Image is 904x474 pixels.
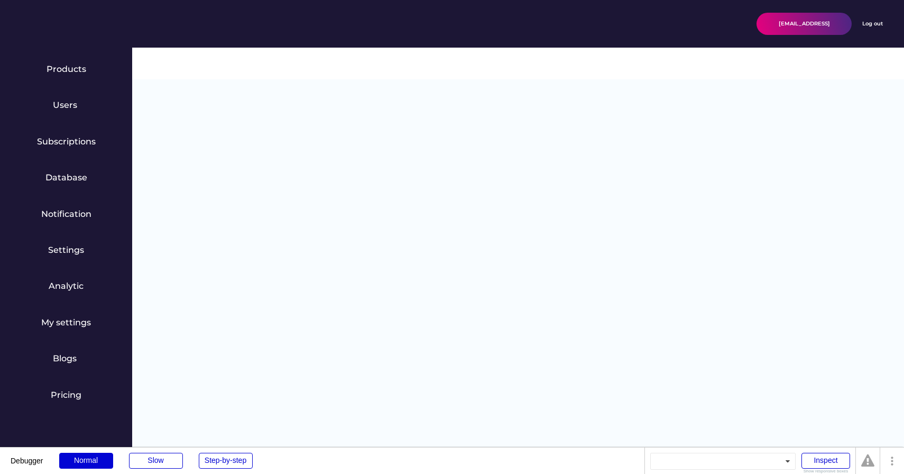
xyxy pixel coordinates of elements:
[129,453,183,469] div: Slow
[199,453,253,469] div: Step-by-step
[41,208,91,220] div: Notification
[41,317,91,329] div: My settings
[779,20,830,28] div: [EMAIL_ADDRESS]
[49,280,84,292] div: Analytic
[862,20,883,28] div: Log out
[801,453,850,469] div: Inspect
[733,17,746,30] img: yH5BAEAAAAALAAAAAABAAEAAAIBRAA7
[801,469,850,473] div: Show responsive boxes
[45,172,87,184] div: Database
[21,13,105,35] img: yH5BAEAAAAALAAAAAABAAEAAAIBRAA7
[37,136,96,148] div: Subscriptions
[47,63,86,75] div: Products
[59,453,113,469] div: Normal
[51,389,81,401] div: Pricing
[53,353,79,364] div: Blogs
[48,244,84,256] div: Settings
[11,448,43,464] div: Debugger
[53,99,79,111] div: Users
